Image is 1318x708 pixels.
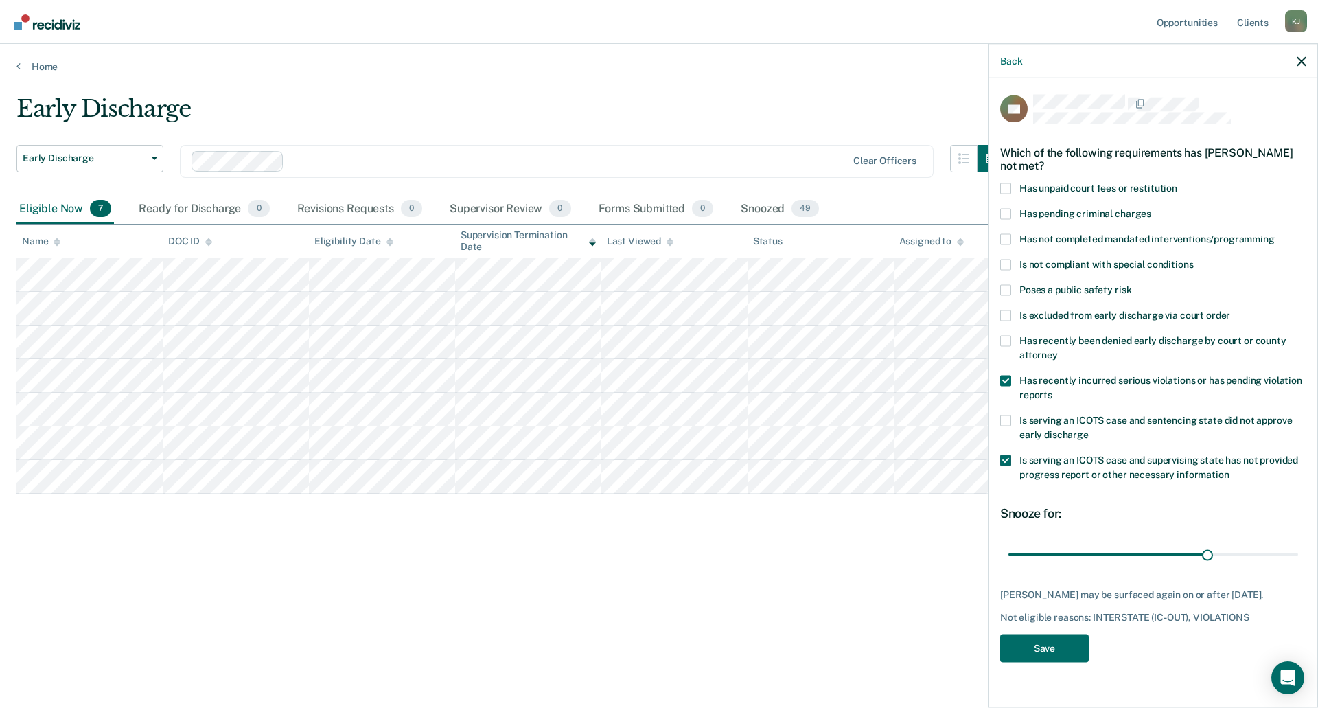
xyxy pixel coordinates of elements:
[16,95,1005,134] div: Early Discharge
[1019,284,1131,295] span: Poses a public safety risk
[791,200,819,218] span: 49
[314,236,393,247] div: Eligibility Date
[294,194,425,225] div: Revisions Requests
[248,200,269,218] span: 0
[1000,135,1306,183] div: Which of the following requirements has [PERSON_NAME] not met?
[692,200,713,218] span: 0
[853,155,916,167] div: Clear officers
[1285,10,1307,32] div: K J
[753,236,783,247] div: Status
[16,194,114,225] div: Eligible Now
[461,229,596,253] div: Supervision Termination Date
[14,14,80,30] img: Recidiviz
[1019,207,1151,218] span: Has pending criminal charges
[607,236,673,247] div: Last Viewed
[16,60,1302,73] a: Home
[401,200,422,218] span: 0
[549,200,570,218] span: 0
[1019,414,1292,439] span: Is serving an ICOTS case and sentencing state did not approve early discharge
[1019,309,1230,320] span: Is excluded from early discharge via court order
[168,236,212,247] div: DOC ID
[1000,55,1022,67] button: Back
[1019,233,1275,244] span: Has not completed mandated interventions/programming
[23,152,146,164] span: Early Discharge
[738,194,822,225] div: Snoozed
[1000,612,1306,624] div: Not eligible reasons: INTERSTATE (IC-OUT), VIOLATIONS
[596,194,717,225] div: Forms Submitted
[1285,10,1307,32] button: Profile dropdown button
[1019,258,1193,269] span: Is not compliant with special conditions
[90,200,111,218] span: 7
[447,194,574,225] div: Supervisor Review
[899,236,964,247] div: Assigned to
[22,236,60,247] div: Name
[1000,589,1306,600] div: [PERSON_NAME] may be surfaced again on or after [DATE].
[1271,661,1304,694] div: Open Intercom Messenger
[1000,505,1306,521] div: Snooze for:
[136,194,272,225] div: Ready for Discharge
[1019,182,1177,193] span: Has unpaid court fees or restitution
[1019,374,1302,400] span: Has recently incurred serious violations or has pending violation reports
[1019,454,1298,479] span: Is serving an ICOTS case and supervising state has not provided progress report or other necessar...
[1000,634,1089,662] button: Save
[1019,334,1286,360] span: Has recently been denied early discharge by court or county attorney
